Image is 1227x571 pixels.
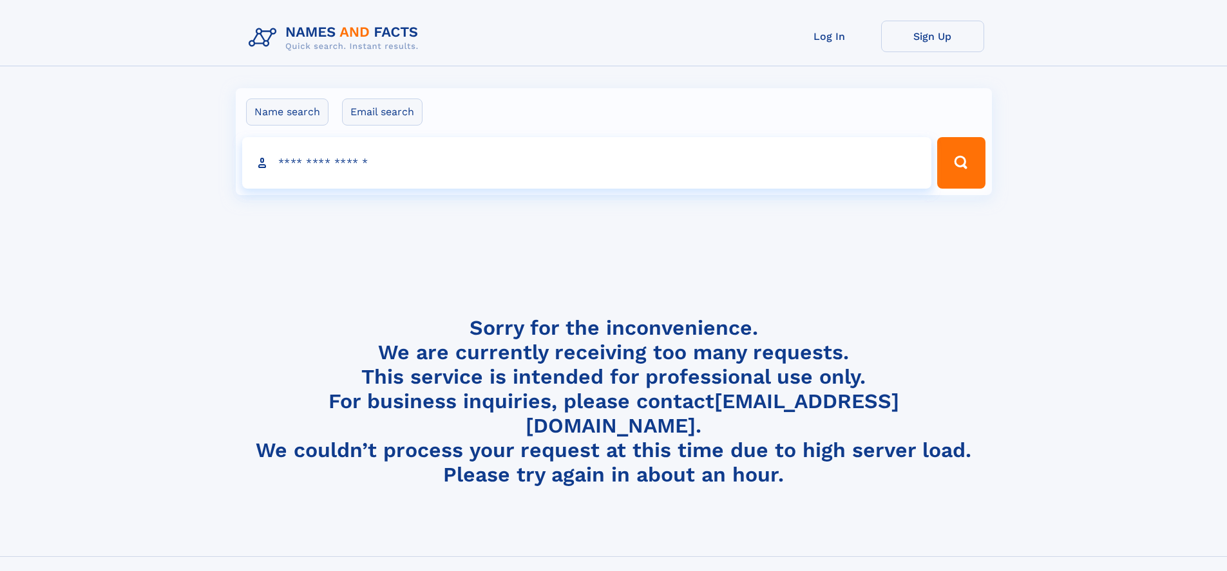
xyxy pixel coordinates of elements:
[242,137,932,189] input: search input
[342,98,423,126] label: Email search
[881,21,984,52] a: Sign Up
[526,389,899,438] a: [EMAIL_ADDRESS][DOMAIN_NAME]
[243,315,984,487] h4: Sorry for the inconvenience. We are currently receiving too many requests. This service is intend...
[246,98,328,126] label: Name search
[937,137,985,189] button: Search Button
[778,21,881,52] a: Log In
[243,21,429,55] img: Logo Names and Facts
